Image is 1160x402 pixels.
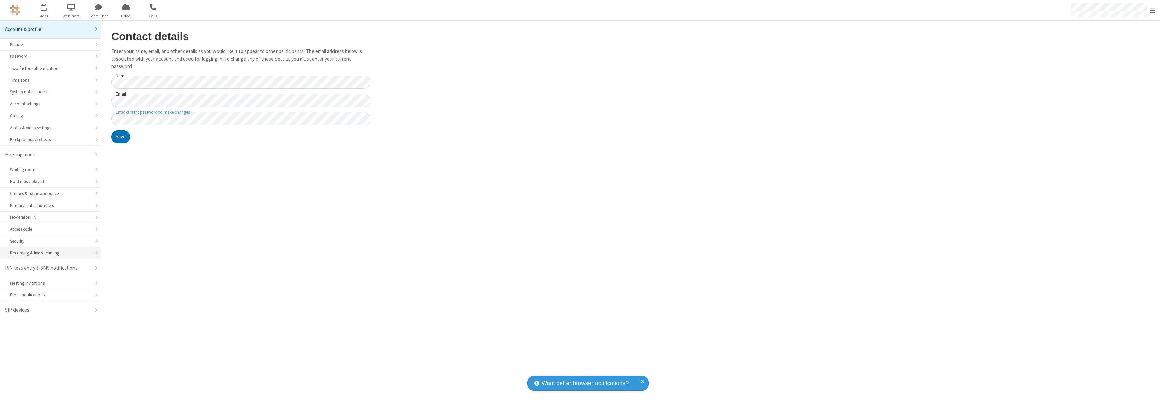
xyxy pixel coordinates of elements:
div: Security [10,238,91,244]
span: Webinars [59,13,84,19]
img: QA Selenium DO NOT DELETE OR CHANGE [10,5,20,15]
div: Meeting mode [5,151,91,159]
div: PIN-less entry & SMS notifications [5,264,91,272]
span: Calls [141,13,166,19]
div: Two-factor authentication [10,65,91,72]
div: Chimes & name announce [10,190,91,197]
span: Team Chat [86,13,111,19]
button: Save [111,130,130,144]
div: Meeting Invitations [10,280,91,286]
div: Hold music playlist [10,178,91,185]
input: Name [111,76,370,89]
span: Want better browser notifications? [542,379,629,388]
input: Email [111,94,370,107]
div: Primary dial-in numbers [10,202,91,209]
div: Account & profile [5,26,91,33]
div: Access code [10,226,91,232]
div: System notifications [10,89,91,95]
div: Backgrounds & effects [10,136,91,143]
div: Time zone [10,77,91,83]
h2: Contact details [111,31,370,43]
span: Drive [113,13,139,19]
div: Recording & live streaming [10,250,91,256]
div: SIP devices [5,306,91,314]
p: Enter your name, email, and other details as you would like it to appear to other participants. T... [111,48,370,71]
input: Enter current password to make changes [111,112,370,125]
div: Moderator PIN [10,214,91,220]
div: Email notifications [10,292,91,298]
span: Meet [31,13,57,19]
div: Audio & video settings [10,125,91,131]
div: Account settings [10,101,91,107]
div: Calling [10,113,91,119]
iframe: Chat [1143,384,1155,397]
div: Waiting room [10,166,91,173]
div: Picture [10,41,91,48]
div: Password [10,53,91,59]
div: 1 [46,4,50,9]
